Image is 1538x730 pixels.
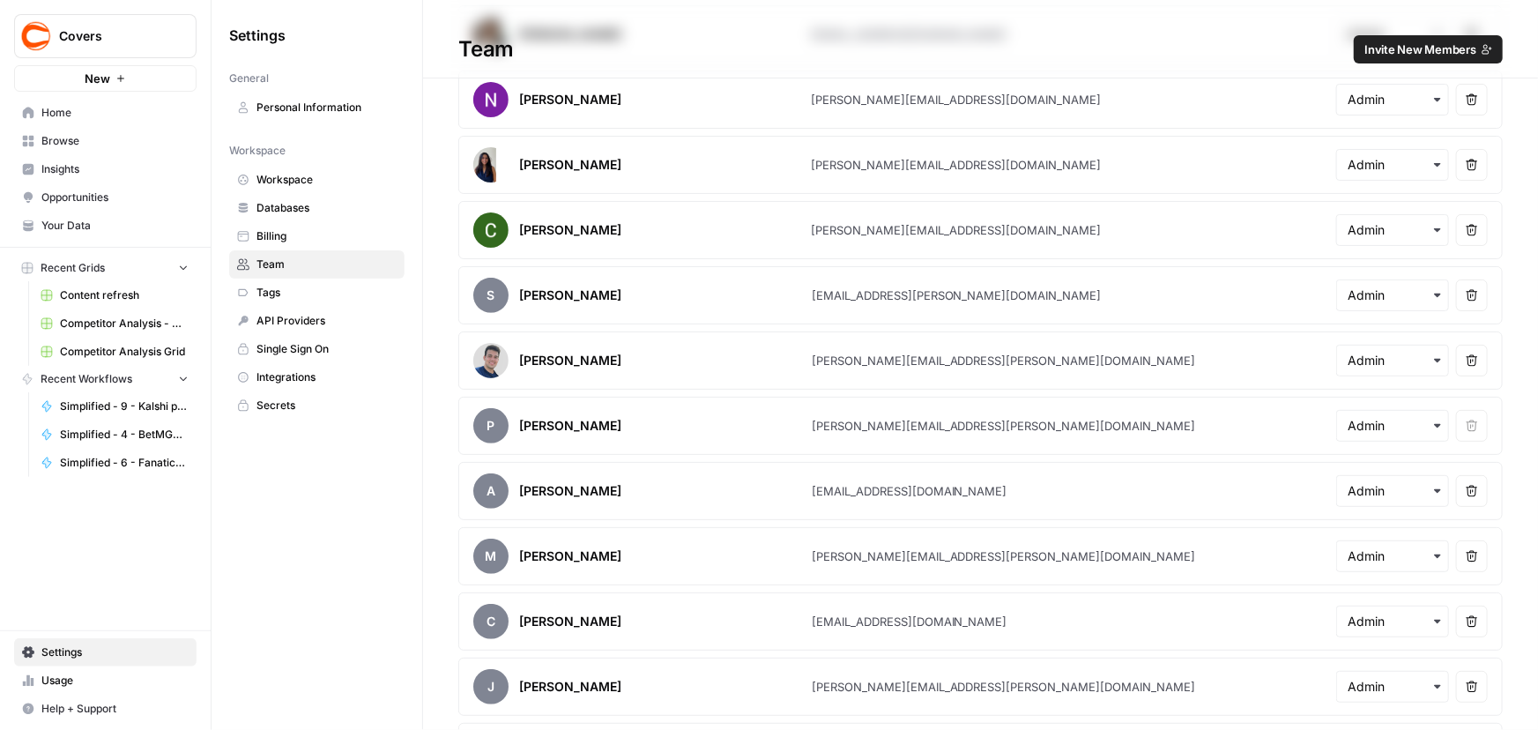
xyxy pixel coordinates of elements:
[812,547,1196,565] div: [PERSON_NAME][EMAIL_ADDRESS][PERSON_NAME][DOMAIN_NAME]
[1348,417,1438,435] input: Admin
[1348,352,1438,369] input: Admin
[473,408,509,443] span: P
[59,27,166,45] span: Covers
[60,316,189,331] span: Competitor Analysis - URL Specific Grid
[473,82,509,117] img: avatar
[229,93,405,122] a: Personal Information
[256,200,397,216] span: Databases
[1348,678,1438,696] input: Admin
[85,70,110,87] span: New
[229,194,405,222] a: Databases
[519,91,621,108] div: [PERSON_NAME]
[14,99,197,127] a: Home
[229,279,405,307] a: Tags
[229,143,286,159] span: Workspace
[1348,91,1438,108] input: Admin
[256,313,397,329] span: API Providers
[519,287,621,304] div: [PERSON_NAME]
[256,172,397,188] span: Workspace
[812,482,1007,500] div: [EMAIL_ADDRESS][DOMAIN_NAME]
[812,287,1102,304] div: [EMAIL_ADDRESS][PERSON_NAME][DOMAIN_NAME]
[519,352,621,369] div: [PERSON_NAME]
[519,221,621,239] div: [PERSON_NAME]
[1348,547,1438,565] input: Admin
[1348,156,1438,174] input: Admin
[473,669,509,704] span: J
[60,287,189,303] span: Content refresh
[33,281,197,309] a: Content refresh
[473,539,509,574] span: M
[41,218,189,234] span: Your Data
[229,363,405,391] a: Integrations
[33,309,197,338] a: Competitor Analysis - URL Specific Grid
[473,473,509,509] span: A
[812,613,1007,630] div: [EMAIL_ADDRESS][DOMAIN_NAME]
[519,482,621,500] div: [PERSON_NAME]
[229,391,405,420] a: Secrets
[519,613,621,630] div: [PERSON_NAME]
[812,221,1102,239] div: [PERSON_NAME][EMAIL_ADDRESS][DOMAIN_NAME]
[519,547,621,565] div: [PERSON_NAME]
[33,449,197,477] a: Simplified - 6 - Fanatics Sportsbook promo articles
[256,369,397,385] span: Integrations
[473,604,509,639] span: C
[14,638,197,667] a: Settings
[41,161,189,177] span: Insights
[229,25,286,46] span: Settings
[229,335,405,363] a: Single Sign On
[60,455,189,471] span: Simplified - 6 - Fanatics Sportsbook promo articles
[14,255,197,281] button: Recent Grids
[256,257,397,272] span: Team
[33,338,197,366] a: Competitor Analysis Grid
[1348,221,1438,239] input: Admin
[14,212,197,240] a: Your Data
[256,341,397,357] span: Single Sign On
[256,285,397,301] span: Tags
[519,678,621,696] div: [PERSON_NAME]
[1348,482,1438,500] input: Admin
[41,701,189,717] span: Help + Support
[812,417,1196,435] div: [PERSON_NAME][EMAIL_ADDRESS][PERSON_NAME][DOMAIN_NAME]
[14,127,197,155] a: Browse
[473,147,496,182] img: avatar
[1348,613,1438,630] input: Admin
[14,14,197,58] button: Workspace: Covers
[41,673,189,689] span: Usage
[812,91,1102,108] div: [PERSON_NAME][EMAIL_ADDRESS][DOMAIN_NAME]
[41,105,189,121] span: Home
[33,392,197,421] a: Simplified - 9 - Kalshi promo code articles
[519,156,621,174] div: [PERSON_NAME]
[423,35,1538,63] div: Team
[14,155,197,183] a: Insights
[256,228,397,244] span: Billing
[14,366,197,392] button: Recent Workflows
[60,427,189,443] span: Simplified - 4 - BetMGM bonus code articles
[256,398,397,413] span: Secrets
[60,399,189,414] span: Simplified - 9 - Kalshi promo code articles
[256,100,397,115] span: Personal Information
[41,260,105,276] span: Recent Grids
[473,212,509,248] img: avatar
[229,307,405,335] a: API Providers
[229,166,405,194] a: Workspace
[229,222,405,250] a: Billing
[14,65,197,92] button: New
[1364,41,1476,58] span: Invite New Members
[473,278,509,313] span: S
[60,344,189,360] span: Competitor Analysis Grid
[33,421,197,449] a: Simplified - 4 - BetMGM bonus code articles
[1348,287,1438,304] input: Admin
[1354,35,1503,63] button: Invite New Members
[812,352,1196,369] div: [PERSON_NAME][EMAIL_ADDRESS][PERSON_NAME][DOMAIN_NAME]
[41,371,132,387] span: Recent Workflows
[41,644,189,660] span: Settings
[812,156,1102,174] div: [PERSON_NAME][EMAIL_ADDRESS][DOMAIN_NAME]
[41,190,189,205] span: Opportunities
[14,667,197,695] a: Usage
[473,343,509,378] img: avatar
[229,71,269,86] span: General
[41,133,189,149] span: Browse
[14,183,197,212] a: Opportunities
[14,695,197,723] button: Help + Support
[519,417,621,435] div: [PERSON_NAME]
